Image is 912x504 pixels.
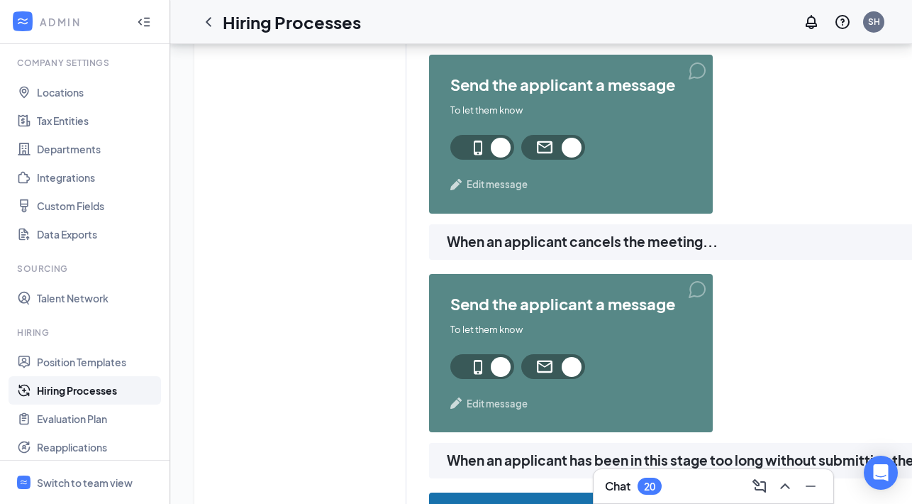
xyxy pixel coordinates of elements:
[644,481,655,493] div: 20
[748,475,771,498] button: ComposeMessage
[200,13,217,31] svg: ChevronLeft
[16,14,30,28] svg: WorkstreamLogo
[37,476,133,490] div: Switch to team view
[37,78,158,106] a: Locations
[17,57,155,69] div: Company Settings
[37,433,158,461] a: Reapplications
[834,13,851,31] svg: QuestionInfo
[37,405,158,433] a: Evaluation Plan
[467,177,528,192] span: Edit message
[864,456,898,490] div: Open Intercom Messenger
[751,478,768,495] svg: ComposeMessage
[37,220,158,248] a: Data Exports
[774,475,796,498] button: ChevronUp
[37,163,158,192] a: Integrations
[17,263,155,275] div: Sourcing
[802,478,819,495] svg: Minimize
[467,397,528,411] span: Edit message
[37,192,158,220] a: Custom Fields
[803,13,820,31] svg: Notifications
[450,295,691,312] span: send the applicant a message
[40,15,124,29] div: ADMIN
[17,327,155,339] div: Hiring
[450,76,691,93] span: send the applicant a message
[19,478,28,487] svg: WorkstreamLogo
[777,478,794,495] svg: ChevronUp
[450,323,691,336] div: To let them know
[868,16,880,28] div: SH
[605,478,630,494] h3: Chat
[223,10,361,34] h1: Hiring Processes
[37,284,158,312] a: Talent Network
[137,15,151,29] svg: Collapse
[37,376,158,405] a: Hiring Processes
[37,348,158,376] a: Position Templates
[37,135,158,163] a: Departments
[37,106,158,135] a: Tax Entities
[450,104,691,117] div: To let them know
[799,475,822,498] button: Minimize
